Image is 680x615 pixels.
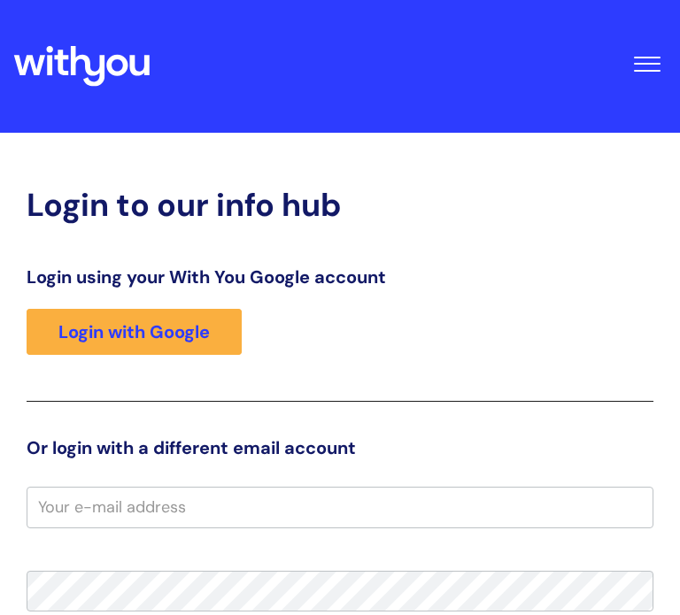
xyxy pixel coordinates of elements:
button: Toggle Navigation [627,32,667,87]
input: Your e-mail address [27,487,653,527]
h3: Or login with a different email account [27,437,653,458]
a: Login with Google [27,309,242,355]
h3: Login using your With You Google account [27,266,653,288]
h2: Login to our info hub [27,186,653,224]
